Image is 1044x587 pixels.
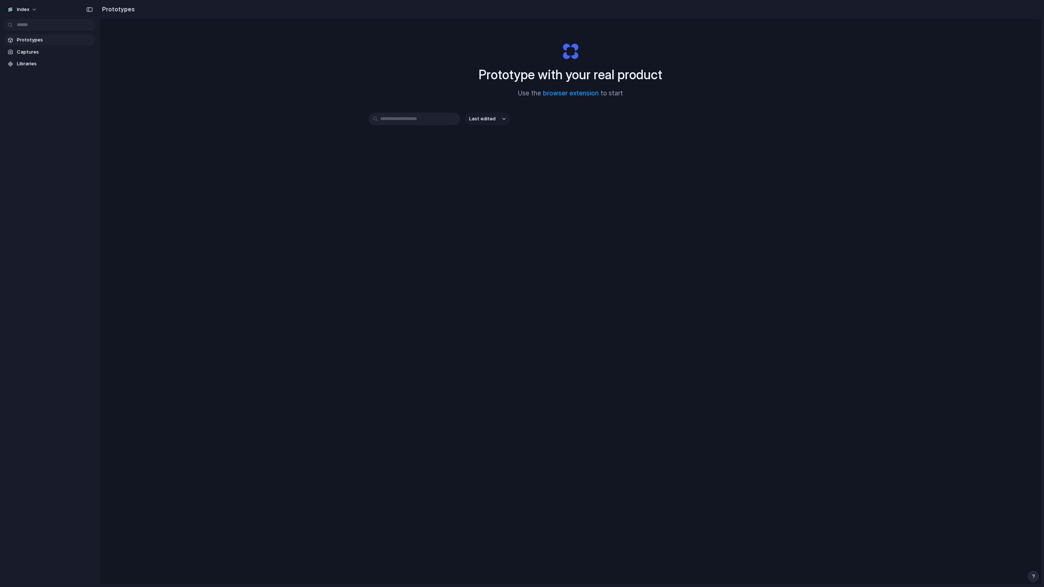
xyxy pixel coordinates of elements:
h1: Prototype with your real product [479,65,662,84]
h2: Prototypes [99,5,135,14]
span: Prototypes [17,36,93,44]
a: browser extension [543,90,599,97]
button: Last edited [465,113,510,125]
span: Last edited [469,115,496,123]
button: Index [4,4,41,15]
a: Libraries [4,58,95,69]
span: Libraries [17,60,93,68]
a: Captures [4,47,95,58]
span: Captures [17,48,93,56]
span: Index [17,6,29,13]
a: Prototypes [4,34,95,45]
span: Use the to start [518,89,623,98]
